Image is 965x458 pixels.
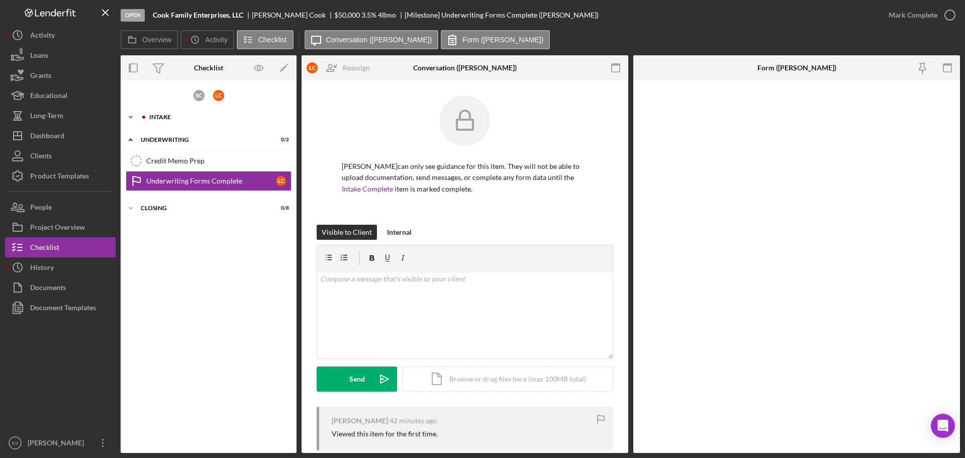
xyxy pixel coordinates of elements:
[30,298,96,320] div: Document Templates
[30,217,85,240] div: Project Overview
[194,90,205,101] div: B C
[302,58,380,78] button: LCReassign
[30,278,66,300] div: Documents
[5,257,116,278] button: History
[5,126,116,146] button: Dashboard
[205,36,227,44] label: Activity
[307,62,318,73] div: L C
[12,440,19,446] text: ES
[5,45,116,65] button: Loans
[213,90,224,101] div: L C
[879,5,960,25] button: Mark Complete
[361,11,376,19] div: 3.5 %
[30,146,52,168] div: Clients
[153,11,243,19] b: Cook Family Enterprises, LLC
[146,177,276,185] div: Underwriting Forms Complete
[441,30,550,49] button: Form ([PERSON_NAME])
[305,30,439,49] button: Conversation ([PERSON_NAME])
[146,157,291,165] div: Credit Memo Prep
[317,225,377,240] button: Visible to Client
[317,367,397,392] button: Send
[126,151,292,171] a: Credit Memo Prep
[30,85,67,108] div: Educational
[142,36,171,44] label: Overview
[121,30,178,49] button: Overview
[5,25,116,45] button: Activity
[30,126,64,148] div: Dashboard
[271,137,289,143] div: 0 / 2
[5,278,116,298] button: Documents
[378,11,396,19] div: 48 mo
[5,217,116,237] button: Project Overview
[332,430,438,438] div: Viewed this item for the first time.
[342,161,588,195] p: [PERSON_NAME] can only see guidance for this item. They will not be able to upload documentation,...
[5,85,116,106] button: Educational
[271,205,289,211] div: 0 / 8
[5,197,116,217] button: People
[413,64,517,72] div: Conversation ([PERSON_NAME])
[5,106,116,126] button: Long-Term
[237,30,294,49] button: Checklist
[5,166,116,186] button: Product Templates
[405,11,599,19] div: [Milestone] Underwriting Forms Complete ([PERSON_NAME])
[30,257,54,280] div: History
[141,205,264,211] div: Closing
[30,45,48,68] div: Loans
[349,367,365,392] div: Send
[194,64,223,72] div: Checklist
[276,176,286,186] div: L C
[343,58,370,78] div: Reassign
[30,197,52,220] div: People
[141,137,264,143] div: Underwriting
[25,433,90,455] div: [PERSON_NAME]
[30,166,89,189] div: Product Templates
[390,417,437,425] time: 2025-10-07 14:37
[252,11,334,19] div: [PERSON_NAME] Cook
[121,9,145,22] div: Open
[30,106,63,128] div: Long-Term
[30,25,55,48] div: Activity
[5,298,116,318] button: Document Templates
[332,417,388,425] div: [PERSON_NAME]
[5,433,116,453] button: ES[PERSON_NAME]
[382,225,417,240] button: Internal
[322,225,372,240] div: Visible to Client
[387,225,412,240] div: Internal
[30,65,51,88] div: Grants
[462,36,543,44] label: Form ([PERSON_NAME])
[5,237,116,257] button: Checklist
[931,414,955,438] div: Open Intercom Messenger
[30,237,59,260] div: Checklist
[180,30,234,49] button: Activity
[342,185,393,193] a: Intake Complete
[258,36,287,44] label: Checklist
[334,11,360,19] span: $50,000
[757,64,836,72] div: Form ([PERSON_NAME])
[126,171,292,191] a: Underwriting Forms CompleteLC
[889,5,937,25] div: Mark Complete
[5,146,116,166] button: Clients
[326,36,432,44] label: Conversation ([PERSON_NAME])
[149,114,284,120] div: Intake
[5,65,116,85] button: Grants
